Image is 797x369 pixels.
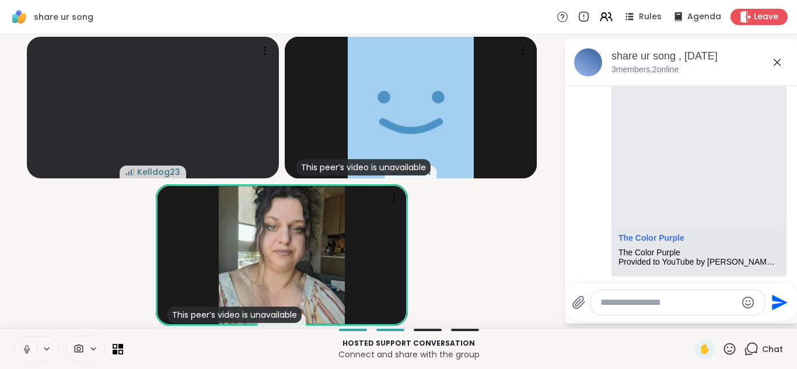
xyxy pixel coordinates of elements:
[167,307,302,323] div: This peer’s video is unavailable
[765,289,791,315] button: Send
[130,349,687,360] p: Connect and share with the group
[137,166,180,178] span: Kelldog23
[611,64,679,76] p: 3 members, 2 online
[296,159,431,175] div: This peer’s video is unavailable
[348,37,474,178] img: vickiemct
[762,343,783,355] span: Chat
[687,11,721,23] span: Agenda
[741,296,755,310] button: Emoji picker
[130,338,687,349] p: Hosted support conversation
[611,49,789,64] div: share ur song , [DATE]
[34,11,93,23] span: share ur song
[9,7,29,27] img: ShareWell Logomark
[618,233,684,243] a: Attachment
[699,342,711,356] span: ✋
[618,248,779,258] div: The Color Purple
[754,11,778,23] span: Leave
[219,184,345,326] img: Emma87
[600,297,736,308] textarea: Type your message
[639,11,662,23] span: Rules
[613,71,785,227] iframe: The Color Purple
[618,257,779,267] div: Provided to YouTube by [PERSON_NAME] The Color Purple · Fantasia · [PERSON_NAME] · Taraji [PERSON...
[574,48,602,76] img: share ur song , Oct 09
